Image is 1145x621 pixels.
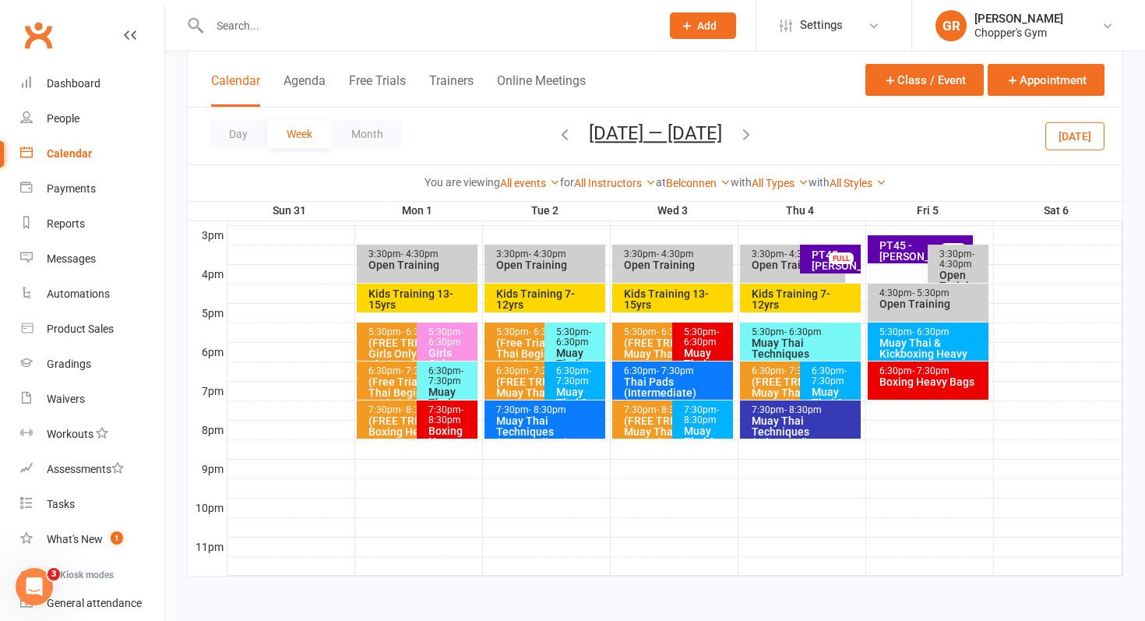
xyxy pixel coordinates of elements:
[941,243,966,255] div: FULL
[495,415,602,448] div: Muay Thai Techniques (Intermediate)
[368,259,474,270] div: Open Training
[974,26,1063,40] div: Chopper's Gym
[428,327,474,348] div: 5:30pm
[20,136,164,171] a: Calendar
[368,249,474,259] div: 3:30pm
[751,405,858,415] div: 7:30pm
[993,201,1122,221] th: Sat 6
[428,366,474,386] div: 6:30pm
[974,12,1063,26] div: [PERSON_NAME]
[20,382,164,417] a: Waivers
[683,327,730,348] div: 5:30pm
[879,298,985,309] div: Open Training
[939,270,985,291] div: Open Training
[657,365,694,376] span: - 7:30pm
[47,597,142,609] div: General attendance
[47,288,110,300] div: Automations
[784,404,822,415] span: - 8:30pm
[47,393,85,405] div: Waivers
[623,415,714,459] div: (FREE TRIAL) Muay Thai Heavy Bags Class - Belconn...
[428,425,474,458] div: Boxing Heavy Bags
[623,405,714,415] div: 7:30pm
[939,249,974,270] span: - 4:30pm
[751,337,858,359] div: Muay Thai Techniques
[428,365,463,386] span: - 7:30pm
[368,415,459,448] div: (FREE TRIAL) Boxing Heavy Bags - Belconnen
[111,531,123,545] span: 1
[574,177,656,189] a: All Instructors
[211,73,260,107] button: Calendar
[20,417,164,452] a: Workouts
[47,77,100,90] div: Dashboard
[47,182,96,195] div: Payments
[800,8,843,43] span: Settings
[47,217,85,230] div: Reports
[188,537,227,556] th: 11pm
[20,586,164,621] a: General attendance kiosk mode
[555,386,602,441] div: Muay Thai & Kickboxing Heavy Bags
[865,64,984,96] button: Class / Event
[912,288,949,298] span: - 5:30pm
[879,327,985,337] div: 5:30pm
[188,420,227,439] th: 8pm
[751,415,858,448] div: Muay Thai Techniques (Advanced)
[188,342,227,362] th: 6pm
[47,252,96,265] div: Messages
[529,249,566,259] span: - 4:30pm
[865,201,993,221] th: Fri 5
[284,73,326,107] button: Agenda
[751,366,842,376] div: 6:30pm
[500,177,560,189] a: All events
[428,386,474,419] div: Muay Thai Techniques
[495,249,602,259] div: 3:30pm
[556,326,591,348] span: - 6:30pm
[784,249,822,259] span: - 4:30pm
[829,252,854,264] div: FULL
[20,242,164,277] a: Messages
[812,365,847,386] span: - 7:30pm
[879,288,985,298] div: 4:30pm
[47,323,114,335] div: Product Sales
[939,249,985,270] div: 3:30pm
[555,366,602,386] div: 6:30pm
[368,327,459,337] div: 5:30pm
[368,337,459,370] div: (FREE TRIAL) Girls Only Muay Thai - Belconnen
[354,201,482,221] th: Mon 1
[495,405,602,415] div: 7:30pm
[20,171,164,206] a: Payments
[428,404,463,425] span: - 8:30pm
[657,404,694,415] span: - 8:30pm
[20,66,164,101] a: Dashboard
[1045,122,1104,150] button: [DATE]
[332,120,403,148] button: Month
[623,366,730,376] div: 6:30pm
[555,348,602,380] div: Muay Thai Techniques
[495,288,602,310] div: Kids Training 7-12yrs
[495,259,602,270] div: Open Training
[48,568,60,580] span: 3
[20,522,164,557] a: What's New1
[495,376,587,420] div: (FREE TRIAL) Muay Thai Heavy Bags Class - Belconn...
[752,177,809,189] a: All Types
[368,288,474,310] div: Kids Training 13-15yrs
[623,337,714,392] div: (FREE TRIAL) Muay Thai BOXING Techniques - Belcon...
[401,404,439,415] span: - 8:30pm
[47,428,93,440] div: Workouts
[811,249,858,271] div: PT45 - [PERSON_NAME]
[784,365,822,376] span: - 7:30pm
[401,326,439,337] span: - 6:30pm
[529,404,566,415] span: - 8:30pm
[656,176,666,189] strong: at
[428,326,463,348] span: - 6:30pm
[368,405,459,415] div: 7:30pm
[227,201,354,221] th: Sun 31
[830,177,886,189] a: All Styles
[19,16,58,55] a: Clubworx
[205,15,650,37] input: Search...
[912,326,949,337] span: - 6:30pm
[47,147,92,160] div: Calendar
[589,122,722,144] button: [DATE] — [DATE]
[809,176,830,189] strong: with
[560,176,574,189] strong: for
[428,348,474,391] div: Girls Only Muay Thai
